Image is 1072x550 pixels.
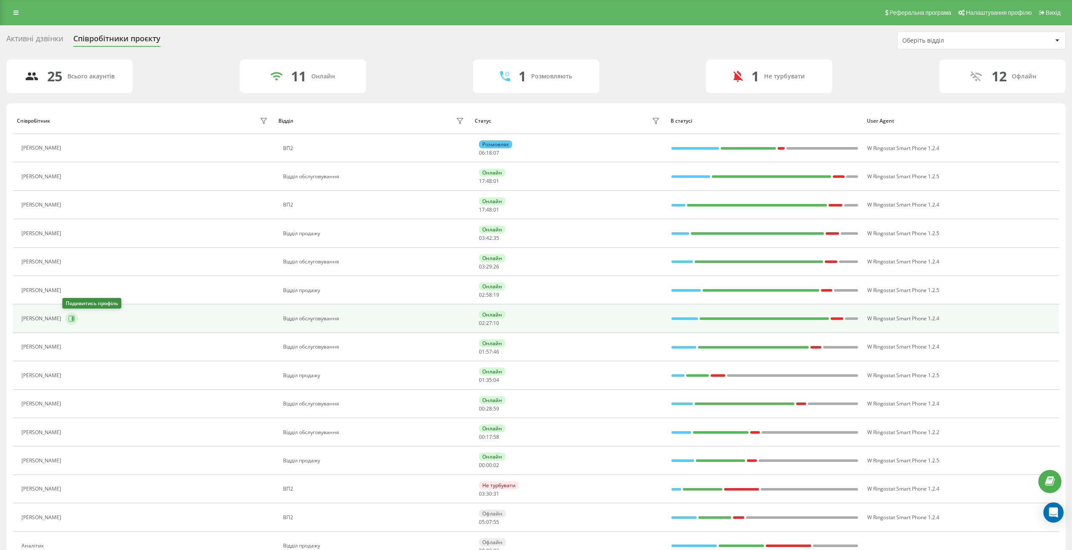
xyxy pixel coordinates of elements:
span: 17 [486,433,492,440]
span: W Ringostat Smart Phone 1.2.5 [867,372,939,379]
div: Відділ продажу [283,231,466,236]
span: 01 [479,376,485,384]
span: 02 [479,319,485,327]
div: [PERSON_NAME] [21,486,63,492]
div: Оберіть відділ [902,37,1003,44]
div: Не турбувати [764,73,805,80]
div: Онлайн [479,368,505,376]
span: 03 [479,263,485,270]
span: 18 [486,149,492,156]
div: Всього акаунтів [67,73,115,80]
div: Співробітник [17,118,50,124]
div: 12 [992,68,1007,84]
span: W Ringostat Smart Phone 1.2.5 [867,173,939,180]
div: Open Intercom Messenger [1043,502,1064,523]
span: 06 [479,149,485,156]
div: : : [479,434,499,440]
span: 48 [486,177,492,185]
div: : : [479,491,499,497]
div: : : [479,207,499,213]
div: [PERSON_NAME] [21,373,63,378]
span: W Ringostat Smart Phone 1.2.5 [867,230,939,237]
div: Відділ продажу [283,543,466,549]
span: 01 [479,348,485,355]
div: В статусі [671,118,859,124]
span: 57 [486,348,492,355]
div: : : [479,519,499,525]
span: 27 [486,319,492,327]
span: 29 [486,263,492,270]
div: Офлайн [1012,73,1036,80]
span: W Ringostat Smart Phone 1.2.4 [867,258,939,265]
div: : : [479,150,499,156]
div: [PERSON_NAME] [21,515,63,520]
span: 00 [486,461,492,469]
div: Онлайн [479,311,505,319]
span: W Ringostat Smart Phone 1.2.4 [867,315,939,322]
div: Відділ обслуговування [283,401,466,407]
span: W Ringostat Smart Phone 1.2.4 [867,514,939,521]
div: Відділ обслуговування [283,344,466,350]
span: 01 [493,177,499,185]
span: 58 [493,433,499,440]
span: 30 [486,490,492,497]
div: [PERSON_NAME] [21,202,63,208]
div: [PERSON_NAME] [21,344,63,350]
span: 59 [493,405,499,412]
span: 31 [493,490,499,497]
div: Онлайн [479,339,505,347]
div: Подивитись профіль [62,298,121,309]
span: 07 [486,518,492,526]
div: Онлайн [479,453,505,461]
div: [PERSON_NAME] [21,429,63,435]
div: Онлайн [479,254,505,262]
div: Відділ продажу [283,373,466,378]
div: ВП2 [283,145,466,151]
div: : : [479,178,499,184]
span: 10 [493,319,499,327]
span: 00 [479,433,485,440]
div: Онлайн [479,396,505,404]
span: W Ringostat Smart Phone 1.2.4 [867,145,939,152]
div: 25 [47,68,62,84]
span: 01 [493,206,499,213]
div: Онлайн [479,225,505,233]
span: 35 [493,234,499,241]
div: Офлайн [479,510,506,518]
div: User Agent [867,118,1055,124]
div: Відділ продажу [283,458,466,464]
span: 46 [493,348,499,355]
div: Відділ [278,118,293,124]
div: : : [479,377,499,383]
div: Статус [475,118,491,124]
div: Співробітники проєкту [73,34,160,47]
div: Розмовляє [479,140,512,148]
span: 05 [479,518,485,526]
div: [PERSON_NAME] [21,316,63,322]
span: 35 [486,376,492,384]
span: 26 [493,263,499,270]
div: [PERSON_NAME] [21,458,63,464]
span: 02 [493,461,499,469]
div: ВП2 [283,515,466,520]
div: Онлайн [479,169,505,177]
div: [PERSON_NAME] [21,231,63,236]
div: [PERSON_NAME] [21,401,63,407]
span: W Ringostat Smart Phone 1.2.4 [867,400,939,407]
div: Не турбувати [479,481,519,489]
span: W Ringostat Smart Phone 1.2.4 [867,343,939,350]
div: Онлайн [479,197,505,205]
div: Відділ обслуговування [283,316,466,322]
span: Вихід [1046,9,1061,16]
span: W Ringostat Smart Phone 1.2.4 [867,485,939,492]
span: 07 [493,149,499,156]
span: 17 [479,206,485,213]
div: Офлайн [479,538,506,546]
div: 1 [519,68,526,84]
div: ВП2 [283,202,466,208]
div: Відділ продажу [283,287,466,293]
div: [PERSON_NAME] [21,174,63,180]
div: : : [479,235,499,241]
span: 03 [479,490,485,497]
div: : : [479,320,499,326]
